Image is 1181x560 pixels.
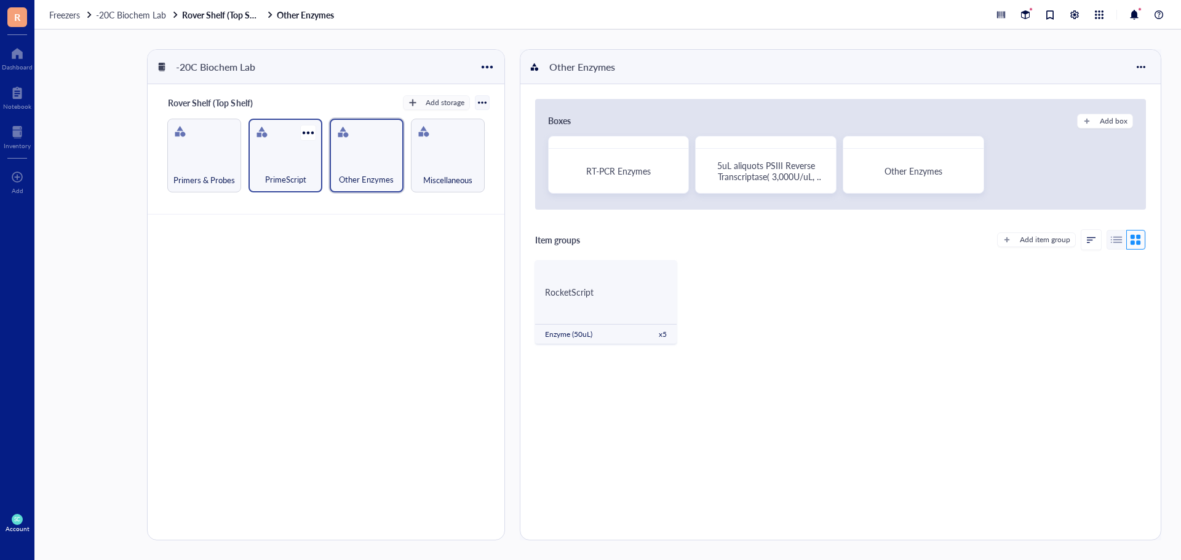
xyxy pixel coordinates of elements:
button: Add item group [997,232,1076,247]
div: Inventory [4,142,31,149]
div: Enzyme (50uL) [545,329,592,339]
div: Rover Shelf (Top Shelf) [162,94,258,111]
a: Rover Shelf (Top Shelf)Other Enzymes [182,9,336,20]
div: Other Enzymes [544,57,621,77]
div: Item groups [535,233,580,246]
div: Add box [1100,116,1127,127]
div: -20C Biochem Lab [170,57,261,77]
a: Freezers [49,9,93,20]
div: x 5 [659,329,667,339]
div: Dashboard [2,63,33,71]
span: -20C Biochem Lab [96,9,166,21]
a: Inventory [4,122,31,149]
div: Add [12,187,23,194]
span: RocketScript [545,286,594,298]
span: Primers & Probes [173,173,235,187]
span: PrimeScript [265,173,306,186]
div: Add storage [426,97,464,108]
span: SC [14,516,20,523]
span: Other Enzymes [339,173,394,186]
div: Add item group [1020,234,1070,245]
span: Miscellaneous [423,173,472,187]
a: -20C Biochem Lab [96,9,180,20]
span: Other Enzymes [885,165,942,177]
span: RT-PCR Enzymes [586,165,651,177]
span: 5uL aliquots PSIII Reverse Transcriptase( 3,000U/uL, 5% Glycerol) [717,159,824,194]
button: Add storage [403,95,470,110]
div: Boxes [548,114,571,128]
div: Notebook [3,103,31,110]
span: Freezers [49,9,80,21]
button: Add box [1077,114,1133,128]
a: Notebook [3,83,31,110]
div: Account [6,525,30,532]
span: R [14,9,20,25]
a: Dashboard [2,44,33,71]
